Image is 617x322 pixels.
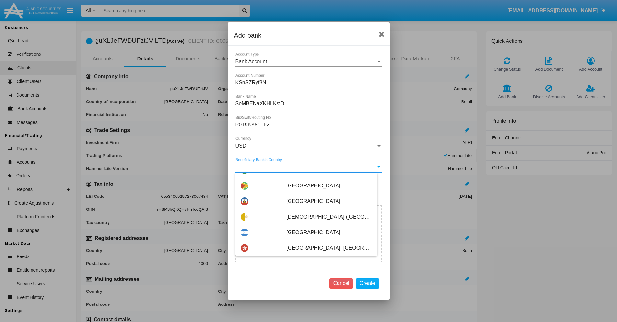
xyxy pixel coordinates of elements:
[286,225,371,240] span: [GEOGRAPHIC_DATA]
[234,30,383,41] div: Add bank
[286,178,371,194] span: [GEOGRAPHIC_DATA]
[329,278,353,289] button: Cancel
[356,278,379,289] button: Create
[235,59,267,64] span: Bank Account
[286,209,371,225] span: [DEMOGRAPHIC_DATA] ([GEOGRAPHIC_DATA])
[286,194,371,209] span: [GEOGRAPHIC_DATA]
[286,240,371,256] span: [GEOGRAPHIC_DATA], [GEOGRAPHIC_DATA]
[235,143,246,149] span: USD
